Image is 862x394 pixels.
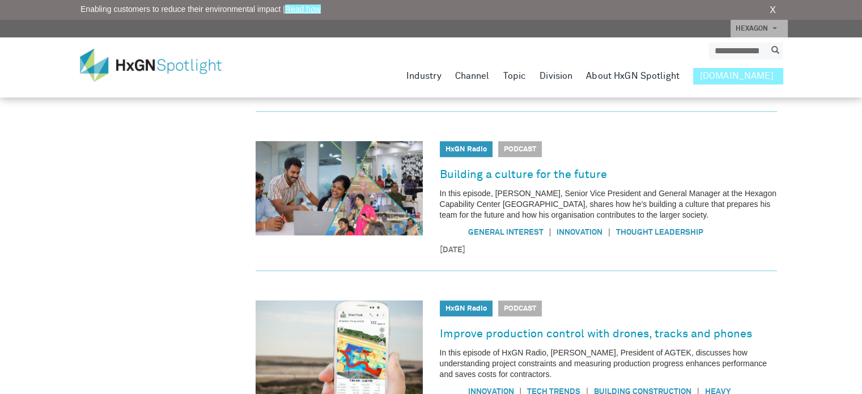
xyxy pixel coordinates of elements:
span: Podcast [498,141,542,157]
a: HxGN Radio [445,146,487,153]
span: | [602,226,616,238]
a: Division [540,68,572,84]
a: General Interest [468,228,543,236]
img: HxGN Spotlight [80,49,239,82]
p: In this episode, [PERSON_NAME], Senior Vice President and General Manager at the Hexagon Capabili... [440,188,777,221]
span: Enabling customers to reduce their environmental impact | [80,3,321,15]
a: Building a culture for the future [440,166,607,184]
a: Read how [285,5,321,14]
a: Innovation [557,228,602,236]
time: [DATE] [440,244,777,256]
a: Industry [406,68,441,84]
a: Improve production control with drones, tracks and phones [440,325,752,343]
a: [DOMAIN_NAME] [693,68,783,84]
img: Building a culture for the future [256,141,423,235]
a: HEXAGON [731,20,788,37]
p: In this episode of HxGN Radio, [PERSON_NAME], President of AGTEK, discusses how understanding pro... [440,348,777,380]
a: HxGN Radio [445,305,487,312]
span: Podcast [498,300,542,316]
a: X [770,3,776,17]
a: About HxGN Spotlight [586,68,680,84]
span: | [543,226,557,238]
a: Thought Leadership [616,228,703,236]
a: Topic [503,68,526,84]
a: Channel [455,68,490,84]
